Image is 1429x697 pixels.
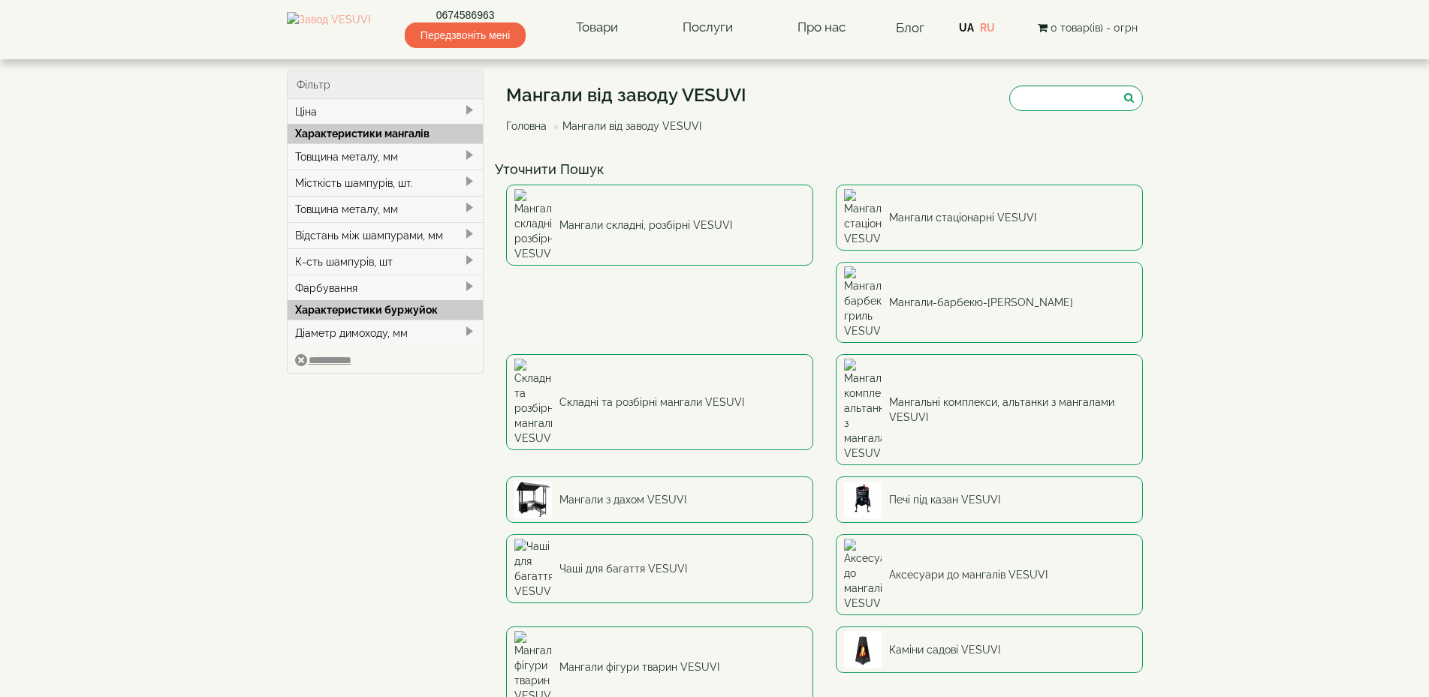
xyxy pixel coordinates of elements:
[844,266,882,338] img: Мангали-барбекю-гриль VESUVI
[844,631,882,668] img: Каміни садові VESUVI
[288,248,484,275] div: К-сть шампурів, шт
[514,539,552,599] img: Чаші для багаття VESUVI
[288,196,484,222] div: Товщина металу, мм
[288,143,484,170] div: Товщина металу, мм
[836,354,1143,465] a: Мангальні комплекси, альтанки з мангалами VESUVI Мангальні комплекси, альтанки з мангалами VESUVI
[506,354,813,450] a: Складні та розбірні мангали VESUVI Складні та розбірні мангали VESUVI
[506,86,746,105] h1: Мангали від заводу VESUVI
[836,476,1143,523] a: Печі під казан VESUVI Печі під казан VESUVI
[288,71,484,99] div: Фільтр
[506,185,813,266] a: Мангали складні, розбірні VESUVI Мангали складні, розбірні VESUVI
[844,539,882,611] img: Аксесуари до мангалів VESUVI
[405,8,526,23] a: 0674586963
[288,320,484,346] div: Діаметр димоходу, мм
[959,22,974,34] a: UA
[288,300,484,320] div: Характеристики буржуйок
[782,11,861,45] a: Про нас
[288,124,484,143] div: Характеристики мангалів
[288,99,484,125] div: Ціна
[844,189,882,246] img: Мангали стаціонарні VESUVI
[514,481,552,518] img: Мангали з дахом VESUVI
[506,120,547,132] a: Головна
[506,476,813,523] a: Мангали з дахом VESUVI Мангали з дахом VESUVI
[561,11,633,45] a: Товари
[896,20,924,35] a: Блог
[550,119,701,134] li: Мангали від заводу VESUVI
[405,23,526,48] span: Передзвоніть мені
[980,22,995,34] a: RU
[506,534,813,603] a: Чаші для багаття VESUVI Чаші для багаття VESUVI
[288,222,484,248] div: Відстань між шампурами, мм
[1033,20,1142,36] button: 0 товар(ів) - 0грн
[836,262,1143,343] a: Мангали-барбекю-гриль VESUVI Мангали-барбекю-[PERSON_NAME]
[844,359,882,461] img: Мангальні комплекси, альтанки з мангалами VESUVI
[836,534,1143,615] a: Аксесуари до мангалів VESUVI Аксесуари до мангалів VESUVI
[514,189,552,261] img: Мангали складні, розбірні VESUVI
[836,626,1143,673] a: Каміни садові VESUVI Каміни садові VESUVI
[288,170,484,196] div: Місткість шампурів, шт.
[288,275,484,301] div: Фарбування
[287,12,370,44] img: Завод VESUVI
[1051,22,1138,34] span: 0 товар(ів) - 0грн
[668,11,748,45] a: Послуги
[836,185,1143,251] a: Мангали стаціонарні VESUVI Мангали стаціонарні VESUVI
[495,162,1154,177] h4: Уточнити Пошук
[514,359,552,446] img: Складні та розбірні мангали VESUVI
[844,481,882,518] img: Печі під казан VESUVI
